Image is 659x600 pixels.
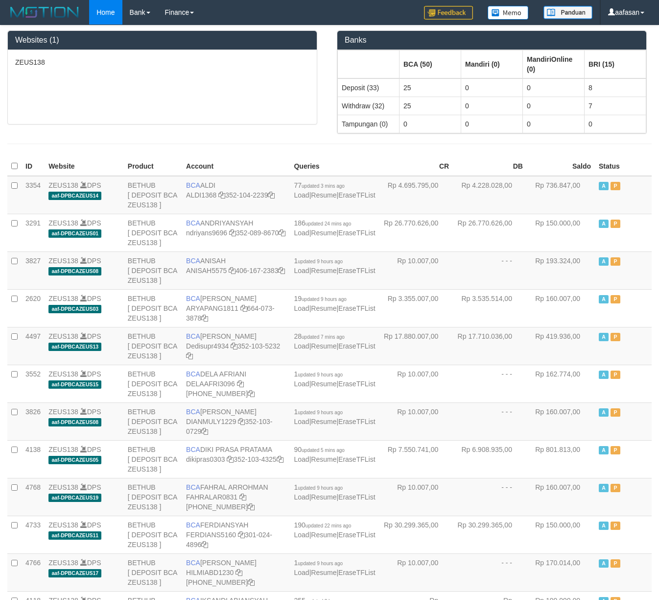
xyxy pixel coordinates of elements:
td: 3826 [22,402,45,440]
a: EraseTFList [338,304,375,312]
span: Active [599,182,609,190]
a: DELAAFRI3096 [186,380,235,388]
a: Resume [311,304,336,312]
span: aaf-DPBCAZEUS19 [48,494,101,502]
a: Resume [311,380,336,388]
a: ndriyans9696 [186,229,227,237]
a: Copy 6640733878 to clipboard [201,314,208,322]
td: BETHUB [ DEPOSIT BCA ZEUS138 ] [124,402,182,440]
span: updated 22 mins ago [306,523,351,528]
td: DPS [45,478,124,516]
td: BETHUB [ DEPOSIT BCA ZEUS138 ] [124,553,182,591]
td: - - - [453,553,527,591]
th: Saldo [527,157,595,176]
a: ZEUS138 [48,446,78,453]
span: aaf-DPBCAZEUS17 [48,569,101,577]
img: MOTION_logo.png [7,5,82,20]
span: BCA [186,257,200,265]
a: ARYAPANG1811 [186,304,238,312]
td: Rp 170.014,00 [527,553,595,591]
td: Rp 10.007,00 [379,365,453,402]
td: DPS [45,440,124,478]
a: Copy ndriyans9696 to clipboard [229,229,236,237]
span: 77 [294,181,344,189]
td: FERDIANSYAH 301-024-4896 [182,516,290,553]
td: 0 [523,115,585,133]
span: updated 9 hours ago [298,372,343,377]
th: ID [22,157,45,176]
span: updated 5 mins ago [302,448,345,453]
a: Copy ALDI1368 to clipboard [218,191,225,199]
a: ANISAH5575 [186,267,227,275]
span: Active [599,333,609,341]
td: DPS [45,553,124,591]
a: ALDI1368 [186,191,216,199]
span: 1 [294,408,343,416]
a: Copy FAHRALAR0831 to clipboard [239,493,246,501]
td: BETHUB [ DEPOSIT BCA ZEUS138 ] [124,214,182,251]
td: ALDI 352-104-2239 [182,176,290,214]
span: | | [294,370,375,388]
a: Copy 3521042239 to clipboard [268,191,275,199]
a: EraseTFList [338,455,375,463]
a: Load [294,493,309,501]
a: EraseTFList [338,569,375,576]
td: DPS [45,251,124,289]
span: aaf-DPBCAZEUS08 [48,267,101,275]
a: Dedisupr4934 [186,342,229,350]
span: | | [294,257,375,275]
img: panduan.png [543,6,592,19]
td: BETHUB [ DEPOSIT BCA ZEUS138 ] [124,251,182,289]
td: Rp 3.535.514,00 [453,289,527,327]
a: Copy DIANMULY1229 to clipboard [238,418,245,425]
a: Copy 7495214257 to clipboard [248,578,255,586]
span: 1 [294,483,343,491]
td: BETHUB [ DEPOSIT BCA ZEUS138 ] [124,327,182,365]
td: Rp 26.770.626,00 [379,214,453,251]
span: aaf-DPBCAZEUS15 [48,380,101,389]
a: ZEUS138 [48,483,78,491]
a: HILMIABD1230 [186,569,234,576]
td: [PERSON_NAME] 352-103-5232 [182,327,290,365]
span: Active [599,446,609,454]
a: Load [294,191,309,199]
span: BCA [186,408,200,416]
a: Load [294,229,309,237]
td: Rp 4.228.028,00 [453,176,527,214]
span: | | [294,408,375,425]
span: BCA [186,181,200,189]
span: | | [294,483,375,501]
th: Group: activate to sort column ascending [523,50,585,78]
a: Copy 4061672383 to clipboard [278,267,285,275]
td: 2620 [22,289,45,327]
a: Resume [311,267,336,275]
td: BETHUB [ DEPOSIT BCA ZEUS138 ] [124,440,182,478]
td: Rp 3.355.007,00 [379,289,453,327]
td: BETHUB [ DEPOSIT BCA ZEUS138 ] [124,289,182,327]
span: 28 [294,332,344,340]
a: EraseTFList [338,418,375,425]
td: DIKI PRASA PRATAMA 352-103-4325 [182,440,290,478]
a: FERDIANS5160 [186,531,236,539]
a: ZEUS138 [48,408,78,416]
a: Copy Dedisupr4934 to clipboard [231,342,237,350]
span: BCA [186,295,200,302]
span: updated 9 hours ago [298,410,343,415]
span: Active [599,522,609,530]
a: Load [294,531,309,539]
span: Active [599,559,609,568]
td: 4138 [22,440,45,478]
span: aaf-DPBCAZEUS05 [48,456,101,464]
td: 0 [585,115,646,133]
td: [PERSON_NAME] [PHONE_NUMBER] [182,553,290,591]
td: 8 [585,78,646,97]
a: Resume [311,418,336,425]
td: Withdraw (32) [338,97,400,115]
td: [PERSON_NAME] 352-103-0729 [182,402,290,440]
td: Rp 801.813,00 [527,440,595,478]
span: Paused [611,182,620,190]
a: Copy FERDIANS5160 to clipboard [238,531,245,539]
span: | | [294,219,375,237]
span: 186 [294,219,351,227]
span: updated 24 mins ago [306,221,351,226]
